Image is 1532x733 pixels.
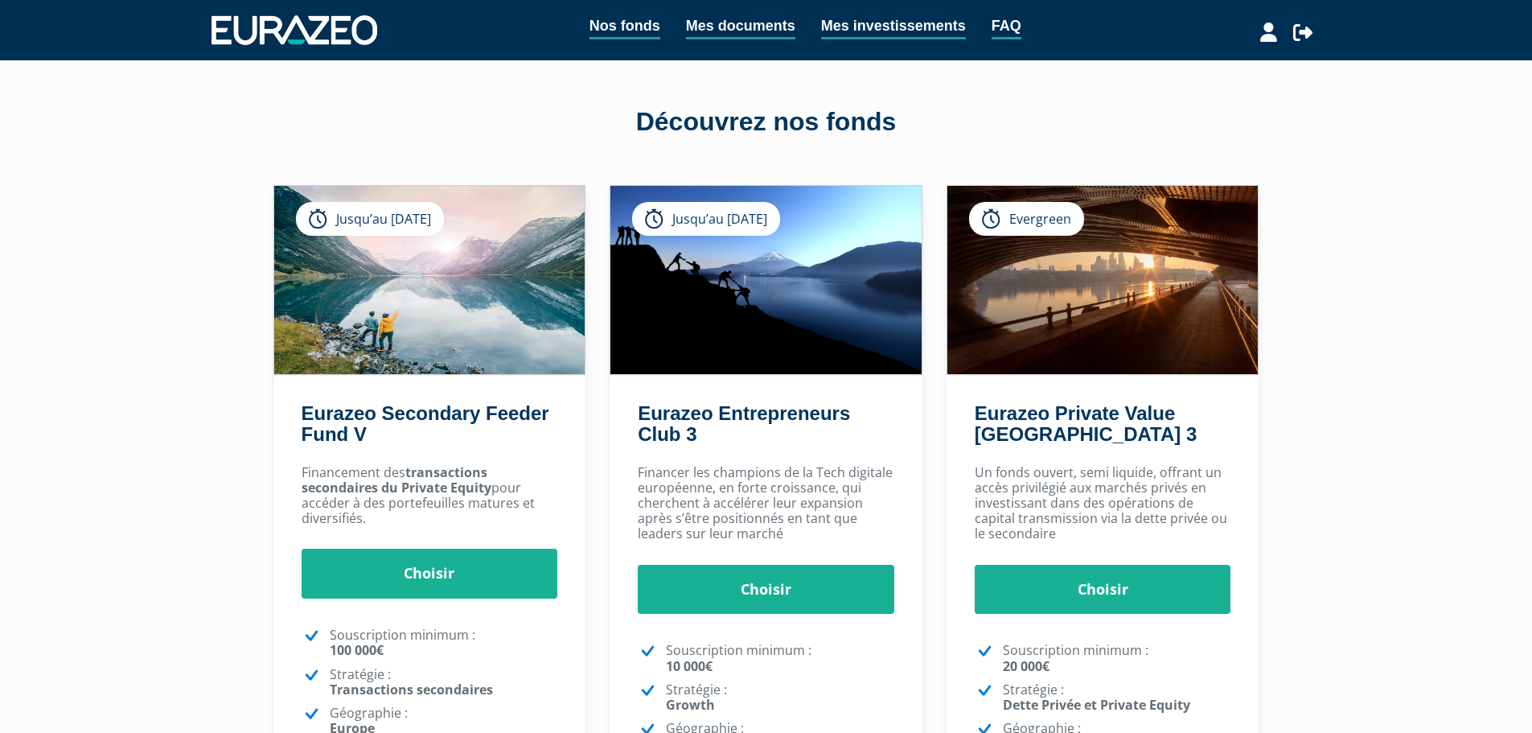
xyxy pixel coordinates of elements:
p: Souscription minimum : [666,643,894,673]
strong: Transactions secondaires [330,681,493,698]
a: Mes documents [686,14,795,39]
strong: 10 000€ [666,657,713,675]
strong: transactions secondaires du Private Equity [302,463,491,496]
img: Eurazeo Private Value Europe 3 [947,186,1259,374]
div: Jusqu’au [DATE] [296,202,444,236]
strong: Growth [666,696,715,714]
p: Stratégie : [1003,682,1231,713]
p: Financement des pour accéder à des portefeuilles matures et diversifiés. [302,465,558,527]
div: Jusqu’au [DATE] [632,202,780,236]
a: Eurazeo Private Value [GEOGRAPHIC_DATA] 3 [975,402,1197,445]
a: Choisir [302,549,558,599]
div: Evergreen [969,202,1084,236]
strong: 100 000€ [330,641,384,659]
div: Découvrez nos fonds [308,104,1225,141]
a: Choisir [638,565,894,615]
img: Eurazeo Entrepreneurs Club 3 [610,186,922,374]
p: Stratégie : [330,667,558,698]
a: FAQ [992,14,1021,39]
img: Eurazeo Secondary Feeder Fund V [274,186,585,374]
a: Nos fonds [589,14,660,39]
strong: Dette Privée et Private Equity [1003,696,1190,714]
a: Mes investissements [821,14,966,39]
a: Choisir [975,565,1231,615]
a: Eurazeo Secondary Feeder Fund V [302,402,549,445]
p: Un fonds ouvert, semi liquide, offrant un accès privilégié aux marchés privés en investissant dan... [975,465,1231,542]
strong: 20 000€ [1003,657,1049,675]
a: Eurazeo Entrepreneurs Club 3 [638,402,850,445]
p: Souscription minimum : [330,628,558,658]
p: Financer les champions de la Tech digitale européenne, en forte croissance, qui cherchent à accél... [638,465,894,542]
p: Stratégie : [666,682,894,713]
img: 1732889491-logotype_eurazeo_blanc_rvb.png [212,15,377,44]
p: Souscription minimum : [1003,643,1231,673]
